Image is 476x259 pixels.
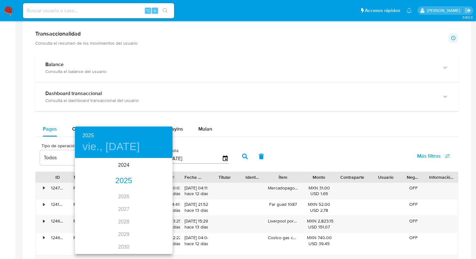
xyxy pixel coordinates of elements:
div: 2025 [75,175,173,187]
button: vie., [DATE] [82,140,140,153]
div: 2024 [75,159,173,172]
button: 2025 [82,131,94,140]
